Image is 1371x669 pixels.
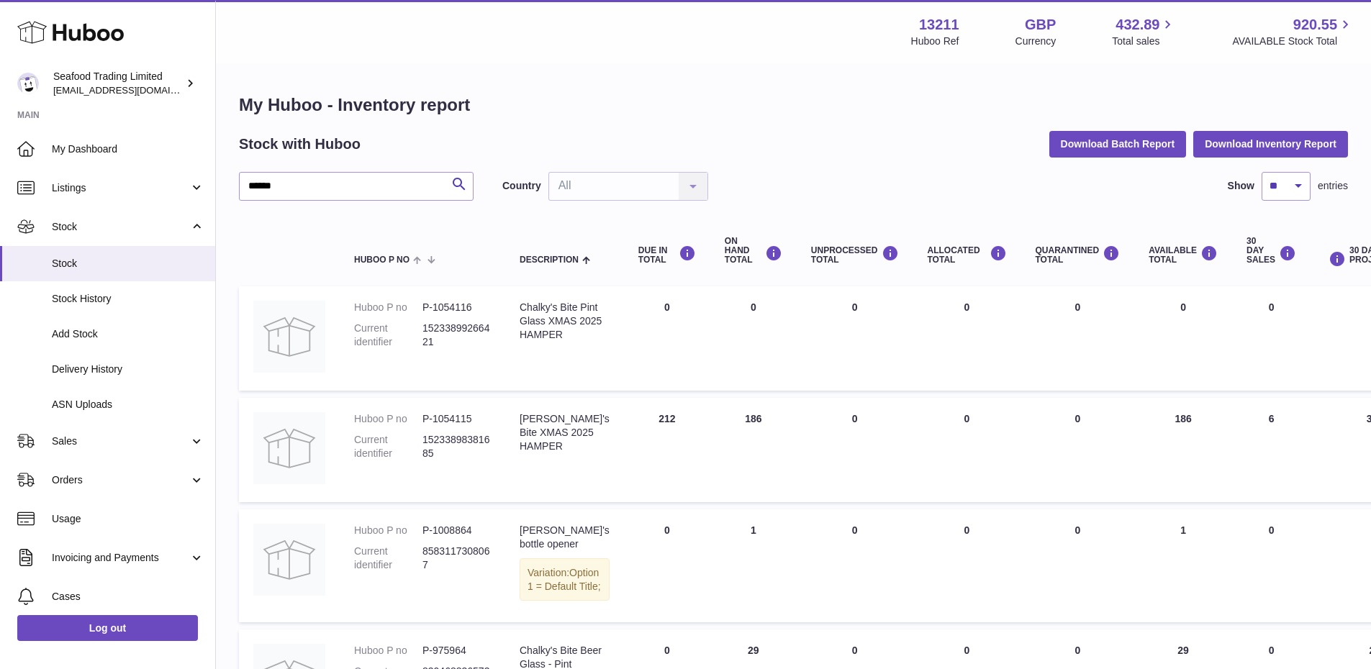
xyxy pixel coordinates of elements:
[239,94,1348,117] h1: My Huboo - Inventory report
[52,398,204,411] span: ASN Uploads
[528,567,601,592] span: Option 1 = Default Title;
[354,524,422,537] dt: Huboo P no
[52,551,189,565] span: Invoicing and Payments
[1318,179,1348,193] span: entries
[53,70,183,97] div: Seafood Trading Limited
[354,433,422,460] dt: Current identifier
[1036,245,1121,265] div: QUARANTINED Total
[52,590,204,604] span: Cases
[52,257,204,270] span: Stock
[52,512,204,526] span: Usage
[52,220,189,234] span: Stock
[52,142,204,156] span: My Dashboard
[1112,35,1176,48] span: Total sales
[520,524,610,551] div: [PERSON_NAME]'s bottle opener
[52,292,204,306] span: Stock History
[1116,15,1159,35] span: 432.89
[1134,398,1232,502] td: 186
[913,286,1021,391] td: 0
[422,301,491,314] dd: P-1054116
[1025,15,1056,35] strong: GBP
[1074,413,1080,424] span: 0
[253,524,325,596] img: product image
[1232,35,1354,48] span: AVAILABLE Stock Total
[253,301,325,373] img: product image
[354,545,422,572] dt: Current identifier
[52,363,204,376] span: Delivery History
[797,509,913,623] td: 0
[520,412,610,453] div: [PERSON_NAME]'s Bite XMAS 2025 HAMPER
[52,434,189,448] span: Sales
[422,545,491,572] dd: 8583117308067
[1149,245,1218,265] div: AVAILABLE Total
[520,558,610,601] div: Variation:
[1293,15,1337,35] span: 920.55
[52,327,204,341] span: Add Stock
[1112,15,1176,48] a: 432.89 Total sales
[797,398,913,502] td: 0
[1134,509,1232,623] td: 1
[354,301,422,314] dt: Huboo P no
[253,412,325,484] img: product image
[354,412,422,426] dt: Huboo P no
[928,245,1007,265] div: ALLOCATED Total
[797,286,913,391] td: 0
[624,509,710,623] td: 0
[354,644,422,657] dt: Huboo P no
[624,286,710,391] td: 0
[1228,179,1254,193] label: Show
[1193,131,1348,157] button: Download Inventory Report
[638,245,696,265] div: DUE IN TOTAL
[1246,237,1296,265] div: 30 DAY SALES
[52,473,189,487] span: Orders
[1074,301,1080,313] span: 0
[520,255,579,265] span: Description
[725,237,782,265] div: ON HAND Total
[422,644,491,657] dd: P-975964
[913,398,1021,502] td: 0
[354,255,410,265] span: Huboo P no
[520,301,610,342] div: Chalky's Bite Pint Glass XMAS 2025 HAMPER
[422,412,491,426] dd: P-1054115
[17,73,39,94] img: online@rickstein.com
[1074,645,1080,656] span: 0
[710,509,797,623] td: 1
[1074,524,1080,536] span: 0
[1049,131,1187,157] button: Download Batch Report
[710,286,797,391] td: 0
[17,615,198,641] a: Log out
[1015,35,1056,48] div: Currency
[422,322,491,349] dd: 15233899266421
[710,398,797,502] td: 186
[354,322,422,349] dt: Current identifier
[53,84,212,96] span: [EMAIL_ADDRESS][DOMAIN_NAME]
[1232,15,1354,48] a: 920.55 AVAILABLE Stock Total
[624,398,710,502] td: 212
[502,179,541,193] label: Country
[911,35,959,48] div: Huboo Ref
[1232,286,1311,391] td: 0
[811,245,899,265] div: UNPROCESSED Total
[422,433,491,460] dd: 15233898381685
[1134,286,1232,391] td: 0
[52,181,189,195] span: Listings
[422,524,491,537] dd: P-1008864
[1232,509,1311,623] td: 0
[1232,398,1311,502] td: 6
[919,15,959,35] strong: 13211
[913,509,1021,623] td: 0
[239,135,361,154] h2: Stock with Huboo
